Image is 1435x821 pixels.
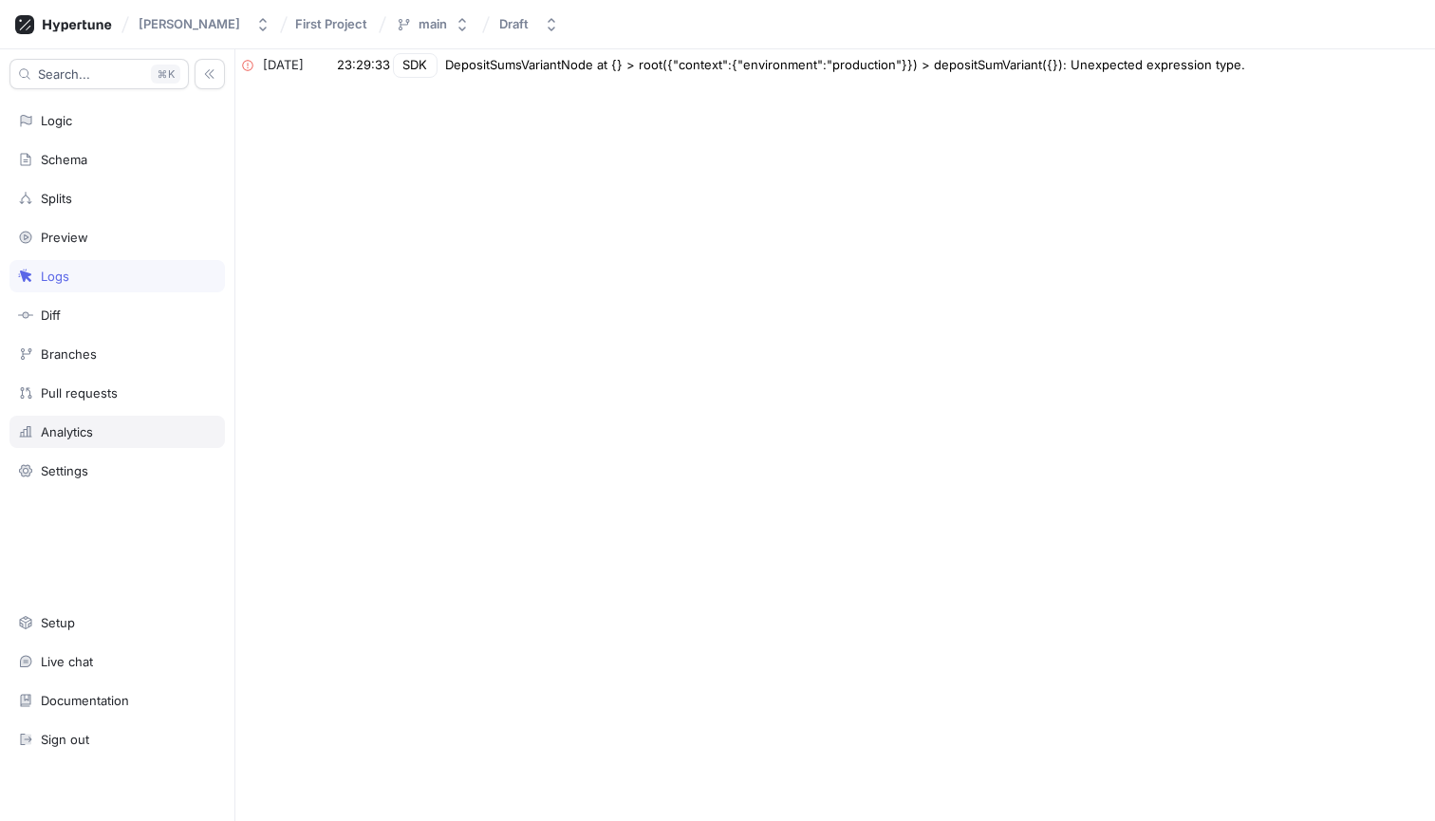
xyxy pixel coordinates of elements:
div: Schema [41,152,87,167]
div: Settings [41,463,88,478]
div: [PERSON_NAME] [139,16,240,32]
div: Splits [41,191,72,206]
div: DepositSumsVariantNode at {} > root({"context":{"environment":"production"}}) > depositSumVariant... [445,56,1245,75]
div: Analytics [41,424,93,439]
span: Search... [38,68,90,80]
div: Sign out [41,732,89,747]
div: Branches [41,346,97,362]
a: Documentation [9,684,225,717]
div: Draft [499,16,529,32]
div: 23:29:33 [337,56,393,75]
button: main [388,9,477,40]
button: Search...K [9,59,189,89]
button: [PERSON_NAME] [131,9,278,40]
div: Diff [41,308,61,323]
div: Documentation [41,693,129,708]
div: Logs [41,269,69,284]
div: [DATE] [263,56,337,75]
div: SDK [393,53,438,78]
div: Preview [41,230,88,245]
div: main [419,16,447,32]
div: Live chat [41,654,93,669]
div: Setup [41,615,75,630]
button: Draft [492,9,567,40]
div: Pull requests [41,385,118,401]
div: K [151,65,180,84]
div: Logic [41,113,72,128]
span: First Project [295,17,367,30]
